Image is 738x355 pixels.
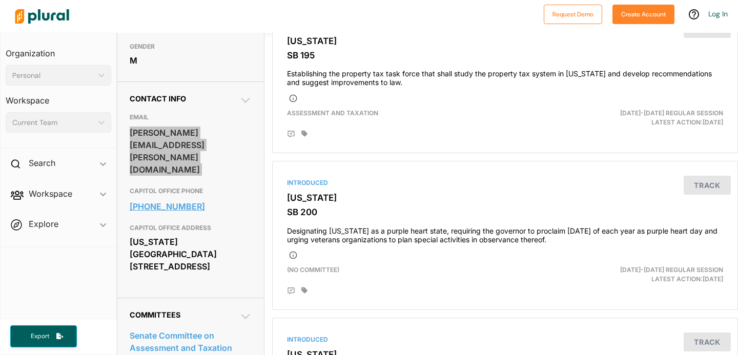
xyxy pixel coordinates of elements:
[287,222,723,244] h4: Designating [US_STATE] as a purple heart state, requiring the governor to proclaim [DATE] of each...
[130,125,252,177] a: [PERSON_NAME][EMAIL_ADDRESS][PERSON_NAME][DOMAIN_NAME]
[544,8,602,19] a: Request Demo
[580,265,731,284] div: Latest Action: [DATE]
[287,335,723,344] div: Introduced
[130,199,252,214] a: [PHONE_NUMBER]
[287,50,723,60] h3: SB 195
[287,287,295,295] div: Add Position Statement
[130,40,252,53] h3: GENDER
[10,325,77,347] button: Export
[301,130,307,137] div: Add tags
[29,157,55,169] h2: Search
[130,185,252,197] h3: CAPITOL OFFICE PHONE
[130,53,252,68] div: M
[6,86,111,108] h3: Workspace
[279,265,581,284] div: (no committee)
[287,178,723,187] div: Introduced
[620,266,723,274] span: [DATE]-[DATE] Regular Session
[287,207,723,217] h3: SB 200
[130,234,252,274] div: [US_STATE][GEOGRAPHIC_DATA] [STREET_ADDRESS]
[287,65,723,87] h4: Establishing the property tax task force that shall study the property tax system in [US_STATE] a...
[24,332,56,341] span: Export
[6,38,111,61] h3: Organization
[130,222,252,234] h3: CAPITOL OFFICE ADDRESS
[684,176,731,195] button: Track
[287,193,723,203] h3: [US_STATE]
[12,117,94,128] div: Current Team
[612,8,674,19] a: Create Account
[580,109,731,127] div: Latest Action: [DATE]
[130,94,186,103] span: Contact Info
[684,332,731,351] button: Track
[708,9,728,18] a: Log In
[620,109,723,117] span: [DATE]-[DATE] Regular Session
[130,111,252,123] h3: EMAIL
[287,36,723,46] h3: [US_STATE]
[287,109,378,117] span: Assessment and Taxation
[301,287,307,294] div: Add tags
[130,310,180,319] span: Committees
[612,5,674,24] button: Create Account
[544,5,602,24] button: Request Demo
[287,130,295,138] div: Add Position Statement
[12,70,94,81] div: Personal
